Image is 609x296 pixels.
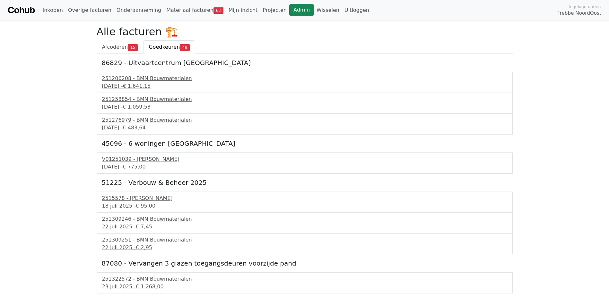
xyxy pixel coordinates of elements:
a: 251206208 - BMN Bouwmaterialen[DATE] -€ 1.641,15 [102,75,507,90]
h5: 45096 - 6 woningen [GEOGRAPHIC_DATA] [102,140,508,147]
a: Cohub [8,3,35,18]
a: Materiaal facturen63 [164,4,226,17]
div: 22 juli 2025 - [102,223,507,231]
h5: 51225 - Verbouw & Beheer 2025 [102,179,508,186]
a: Admin [289,4,314,16]
a: Onderaanneming [114,4,164,17]
a: 251309246 - BMN Bouwmaterialen22 juli 2025 -€ 7,45 [102,215,507,231]
h5: 87080 - Vervangen 3 glazen toegangsdeuren voorzijde pand [102,259,508,267]
div: 22 juli 2025 - [102,244,507,251]
div: [DATE] - [102,124,507,132]
span: € 483,64 [123,125,145,131]
span: 48 [180,44,190,51]
div: 251309246 - BMN Bouwmaterialen [102,215,507,223]
a: Inkopen [40,4,65,17]
a: 2515578 - [PERSON_NAME]18 juli 2025 -€ 95,00 [102,194,507,210]
div: 23 juli 2025 - [102,283,507,291]
h5: 86829 - Uitvaartcentrum [GEOGRAPHIC_DATA] [102,59,508,67]
span: € 1.268,00 [136,284,164,290]
span: Afcoderen [102,44,128,50]
span: Ingelogd onder: [569,4,601,10]
a: Goedkeuren48 [143,40,195,54]
div: [DATE] - [102,163,507,171]
div: 18 juli 2025 - [102,202,507,210]
a: 251309251 - BMN Bouwmaterialen22 juli 2025 -€ 2,95 [102,236,507,251]
a: 251276979 - BMN Bouwmaterialen[DATE] -€ 483,64 [102,116,507,132]
div: 251258854 - BMN Bouwmaterialen [102,95,507,103]
a: Afcoderen15 [97,40,144,54]
div: V01251039 - [PERSON_NAME] [102,155,507,163]
span: € 95,00 [136,203,155,209]
div: 251276979 - BMN Bouwmaterialen [102,116,507,124]
a: V01251039 - [PERSON_NAME][DATE] -€ 775,00 [102,155,507,171]
a: Overige facturen [65,4,114,17]
span: Trebbe NoordOost [558,10,601,17]
a: Uitloggen [342,4,372,17]
div: 251206208 - BMN Bouwmaterialen [102,75,507,82]
div: 251309251 - BMN Bouwmaterialen [102,236,507,244]
span: 15 [128,44,138,51]
span: Goedkeuren [149,44,180,50]
div: 2515578 - [PERSON_NAME] [102,194,507,202]
a: Wisselen [314,4,342,17]
h2: Alle facturen 🏗️ [97,26,513,38]
a: Projecten [260,4,289,17]
span: € 2,95 [136,244,152,251]
span: € 1.641,15 [123,83,151,89]
span: € 1.059,53 [123,104,151,110]
a: 251258854 - BMN Bouwmaterialen[DATE] -€ 1.059,53 [102,95,507,111]
div: [DATE] - [102,103,507,111]
a: Mijn inzicht [226,4,260,17]
div: 251322572 - BMN Bouwmaterialen [102,275,507,283]
span: 63 [213,7,223,14]
a: 251322572 - BMN Bouwmaterialen23 juli 2025 -€ 1.268,00 [102,275,507,291]
span: € 775,00 [123,164,145,170]
span: € 7,45 [136,224,152,230]
div: [DATE] - [102,82,507,90]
